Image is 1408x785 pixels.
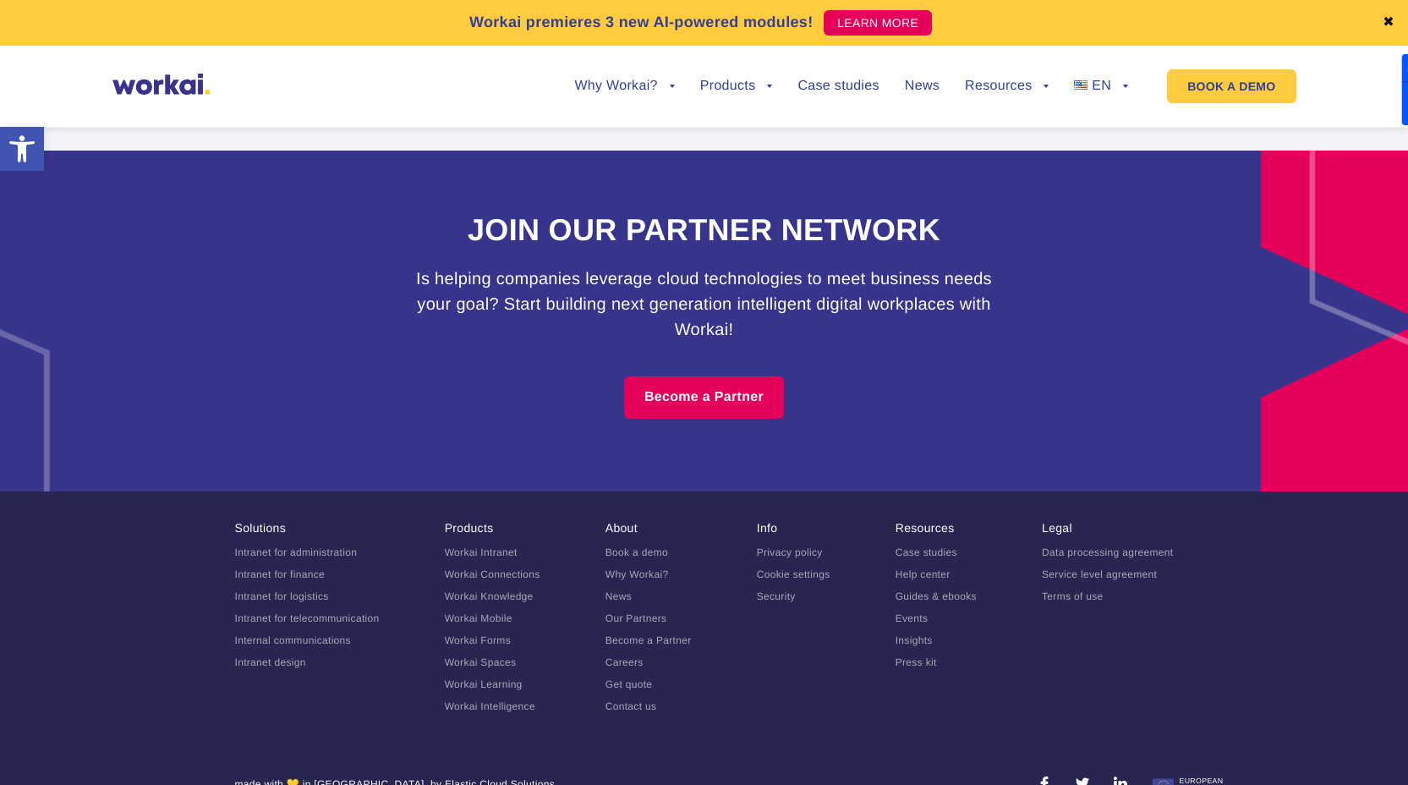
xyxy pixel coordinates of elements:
a: Guides & ebooks [896,590,977,602]
a: Contact us [605,700,657,712]
a: Workai Knowledge [445,590,534,602]
a: BOOK A DEMO [1167,69,1296,103]
a: Why Workai? [605,568,669,580]
a: Info [757,521,778,535]
span: EN [1092,79,1111,93]
a: Book a demo [605,546,668,558]
a: Intranet for telecommunication [235,612,380,624]
a: Workai Forms [445,634,511,646]
a: News [605,590,632,602]
a: Workai Spaces [445,656,517,668]
a: Our Partners [605,612,667,624]
iframe: Popup CTA [8,640,465,777]
a: Help center [896,568,951,580]
a: Products [700,80,773,93]
a: Cookie settings [757,568,830,580]
a: Resources [965,80,1049,93]
a: Get quote [605,678,653,690]
a: News [905,80,940,93]
a: Legal [1042,521,1072,535]
a: Case studies [896,546,957,558]
p: Workai premieres 3 new AI-powered modules! [469,11,814,34]
a: Why Workai? [574,80,674,93]
a: Become a Partner [624,376,784,419]
a: Solutions [235,521,286,535]
h2: Join our partner network [235,210,1174,251]
a: Workai Intranet [445,546,518,558]
a: About [605,521,638,535]
h3: Is helping companies leverage cloud technologies to meet business needs your goal? Start building... [408,266,1000,343]
a: Workai Connections [445,568,540,580]
a: Insights [896,634,933,646]
a: Case studies [797,80,879,93]
a: Press kit [896,656,937,668]
a: Intranet for finance [235,568,325,580]
a: Internal communications [235,634,351,646]
a: Resources [896,521,955,535]
a: Service level agreement [1042,568,1157,580]
a: Products [445,521,494,535]
a: Intranet for administration [235,546,358,558]
a: Privacy policy [757,546,823,558]
a: Careers [605,656,644,668]
a: Terms of use [1042,590,1104,602]
a: Workai Learning [445,678,523,690]
a: Security [757,590,796,602]
a: Events [896,612,929,624]
a: Data processing agreement [1042,546,1173,558]
a: ✖ [1383,16,1394,30]
a: Become a Partner [605,634,692,646]
a: Intranet for logistics [235,590,329,602]
a: LEARN MORE [824,10,932,36]
a: Workai Mobile [445,612,512,624]
a: Workai Intelligence [445,700,535,712]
